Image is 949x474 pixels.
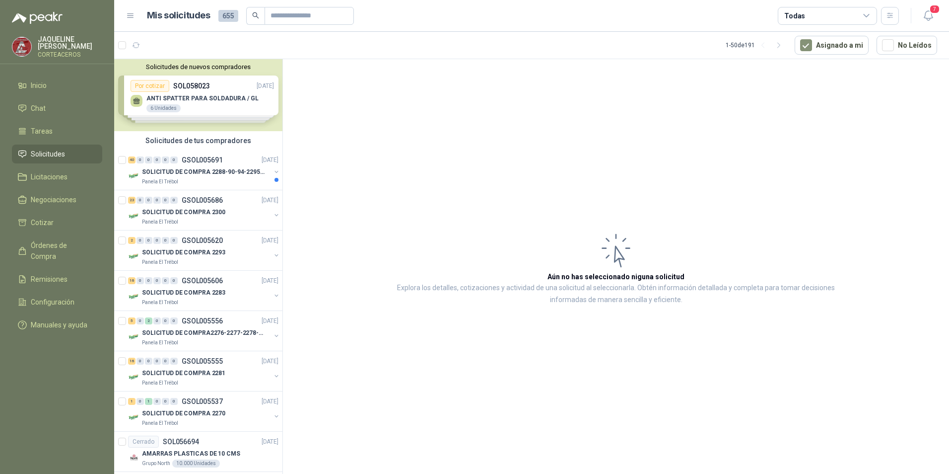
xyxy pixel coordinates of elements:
div: 0 [170,237,178,244]
p: [DATE] [262,196,278,205]
div: 0 [136,398,144,405]
p: Panela El Trébol [142,299,178,307]
p: JAQUELINE [PERSON_NAME] [38,36,102,50]
a: Manuales y ayuda [12,316,102,334]
a: Solicitudes [12,145,102,163]
p: Panela El Trébol [142,218,178,226]
p: GSOL005686 [182,197,223,204]
img: Company Logo [128,291,140,303]
span: Solicitudes [31,149,65,159]
p: Panela El Trébol [142,178,178,186]
div: 0 [153,237,161,244]
a: Licitaciones [12,167,102,186]
div: 0 [162,157,169,163]
p: [DATE] [262,357,278,366]
div: 0 [162,197,169,204]
p: GSOL005555 [182,358,223,365]
a: 2 0 0 0 0 0 GSOL005620[DATE] Company LogoSOLICITUD DE COMPRA 2293Panela El Trébol [128,235,280,266]
div: 0 [145,237,152,244]
div: 0 [145,277,152,284]
div: 2 [128,237,136,244]
p: [DATE] [262,397,278,406]
a: 23 0 0 0 0 0 GSOL005686[DATE] Company LogoSOLICITUD DE COMPRA 2300Panela El Trébol [128,194,280,226]
p: SOLICITUD DE COMPRA 2288-90-94-2295-96-2301-02-04 [142,167,266,177]
a: Chat [12,99,102,118]
a: 40 0 0 0 0 0 GSOL005691[DATE] Company LogoSOLICITUD DE COMPRA 2288-90-94-2295-96-2301-02-04Panela... [128,154,280,186]
span: Cotizar [31,217,54,228]
div: 0 [162,358,169,365]
span: Tareas [31,126,53,137]
button: No Leídos [877,36,937,55]
a: Cotizar [12,213,102,232]
div: 5 [128,317,136,324]
span: Negociaciones [31,194,76,205]
div: 1 [145,398,152,405]
div: 1 - 50 de 191 [726,37,787,53]
p: SOLICITUD DE COMPRA 2283 [142,288,225,298]
div: 0 [170,157,178,163]
img: Company Logo [128,371,140,383]
button: Asignado a mi [795,36,869,55]
div: 40 [128,157,136,163]
div: 16 [128,277,136,284]
p: GSOL005606 [182,277,223,284]
a: Remisiones [12,270,102,289]
div: 1 [128,398,136,405]
span: Licitaciones [31,171,68,182]
div: 0 [162,277,169,284]
div: 2 [145,317,152,324]
span: 7 [929,4,940,14]
div: 0 [153,197,161,204]
div: 10.000 Unidades [172,460,220,468]
img: Company Logo [128,250,140,262]
div: 0 [153,277,161,284]
span: search [252,12,259,19]
img: Company Logo [128,210,140,222]
div: 0 [170,317,178,324]
p: SOLICITUD DE COMPRA 2281 [142,369,225,378]
div: 0 [136,317,144,324]
button: Solicitudes de nuevos compradores [118,63,278,71]
p: GSOL005691 [182,157,223,163]
a: 16 0 0 0 0 0 GSOL005606[DATE] Company LogoSOLICITUD DE COMPRA 2283Panela El Trébol [128,275,280,307]
p: GSOL005537 [182,398,223,405]
p: Panela El Trébol [142,379,178,387]
p: Panela El Trébol [142,339,178,347]
span: Manuales y ayuda [31,319,87,330]
p: [DATE] [262,276,278,286]
p: [DATE] [262,316,278,326]
div: 0 [162,317,169,324]
img: Logo peakr [12,12,63,24]
a: Tareas [12,122,102,141]
a: 16 0 0 0 0 0 GSOL005555[DATE] Company LogoSOLICITUD DE COMPRA 2281Panela El Trébol [128,355,280,387]
div: 0 [153,157,161,163]
p: Panela El Trébol [142,258,178,266]
p: SOLICITUD DE COMPRA 2293 [142,248,225,257]
p: CORTEACEROS [38,52,102,58]
div: 0 [153,317,161,324]
p: Panela El Trébol [142,419,178,427]
a: Configuración [12,293,102,312]
button: 7 [919,7,937,25]
div: 0 [153,398,161,405]
img: Company Logo [128,170,140,182]
p: AMARRAS PLASTICAS DE 10 CMS [142,449,240,459]
img: Company Logo [128,411,140,423]
div: 0 [136,358,144,365]
span: 655 [218,10,238,22]
div: 0 [145,197,152,204]
a: Inicio [12,76,102,95]
div: 0 [162,237,169,244]
div: 0 [136,237,144,244]
div: 0 [136,197,144,204]
div: 0 [136,157,144,163]
p: SOLICITUD DE COMPRA 2300 [142,208,225,217]
p: [DATE] [262,156,278,165]
p: SOL056694 [163,438,199,445]
div: 0 [136,277,144,284]
div: Todas [784,10,805,21]
p: [DATE] [262,236,278,245]
p: GSOL005620 [182,237,223,244]
div: 0 [170,398,178,405]
a: 5 0 2 0 0 0 GSOL005556[DATE] Company LogoSOLICITUD DE COMPRA2276-2277-2278-2284-2285-Panela El Tr... [128,315,280,347]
